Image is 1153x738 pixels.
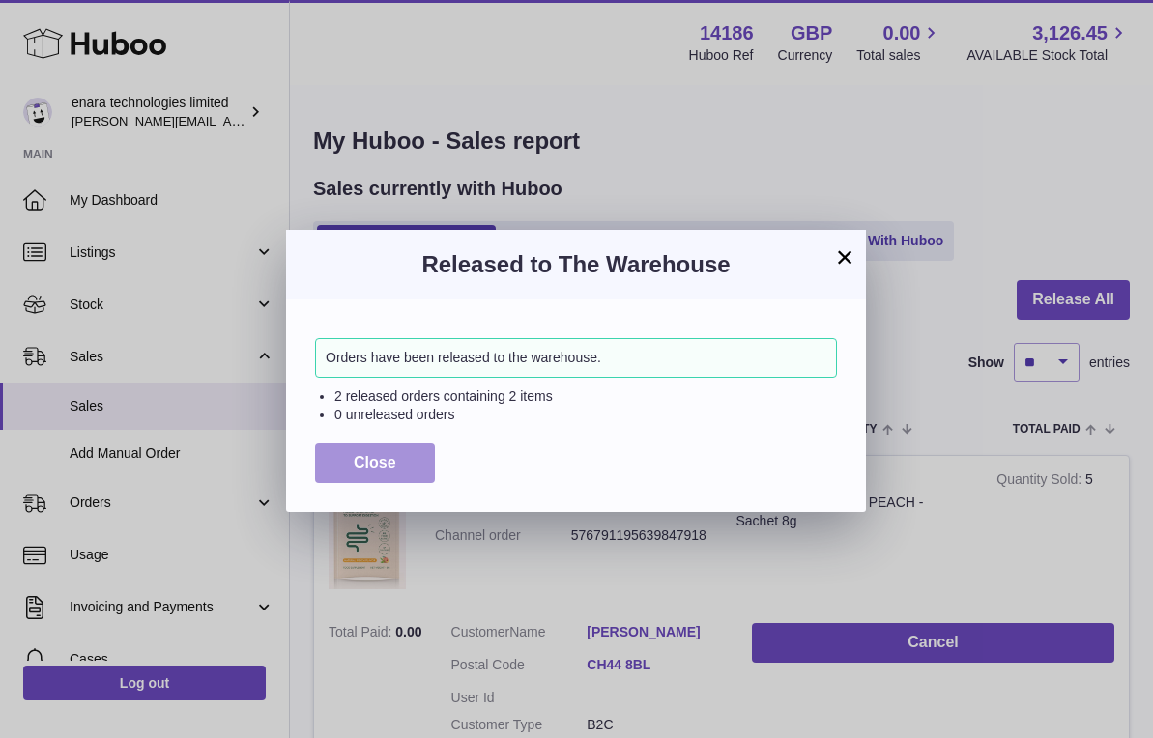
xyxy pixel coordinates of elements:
[354,454,396,470] span: Close
[334,406,837,424] li: 0 unreleased orders
[833,245,856,269] button: ×
[334,387,837,406] li: 2 released orders containing 2 items
[315,249,837,280] h3: Released to The Warehouse
[315,338,837,378] div: Orders have been released to the warehouse.
[315,443,435,483] button: Close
